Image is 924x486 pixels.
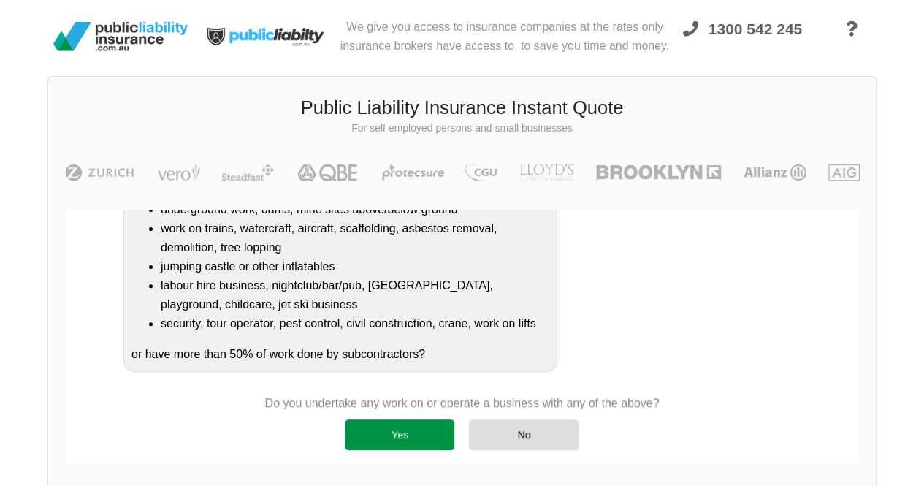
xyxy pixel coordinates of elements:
img: AIG | Public Liability Insurance [822,164,866,181]
img: Protecsure | Public Liability Insurance [376,164,450,181]
div: Yes [345,419,454,450]
span: 1300 542 245 [709,20,802,37]
div: Do you undertake any work on or operate a business that is/has a: or have more than 50% of work d... [123,78,557,372]
img: Brooklyn | Public Liability Insurance [590,164,727,181]
img: Steadfast | Public Liability Insurance [215,164,280,181]
div: No [469,419,579,450]
li: labour hire business, nightclub/bar/pub, [GEOGRAPHIC_DATA], playground, childcare, jet ski business [161,276,549,314]
li: jumping castle or other inflatables [161,257,549,276]
img: Public Liability Insurance Light [194,6,340,67]
li: work on trains, watercraft, aircraft, scaffolding, asbestos removal, demolition, tree lopping [161,219,549,257]
img: Allianz | Public Liability Insurance [736,164,814,181]
img: Public Liability Insurance [47,16,194,57]
div: We give you access to insurance companies at the rates only insurance brokers have access to, to ... [340,6,670,67]
img: LLOYD's | Public Liability Insurance [511,164,581,181]
h3: Public Liability Insurance Instant Quote [59,95,865,121]
img: QBE | Public Liability Insurance [289,164,367,181]
img: Vero | Public Liability Insurance [150,164,207,181]
img: CGU | Public Liability Insurance [459,164,503,181]
img: Zurich | Public Liability Insurance [58,164,141,181]
li: security, tour operator, pest control, civil construction, crane, work on lifts [161,314,549,333]
a: 1300 542 245 [670,12,815,67]
p: For self employed persons and small businesses [59,121,865,136]
p: Do you undertake any work on or operate a business with any of the above? [265,395,660,411]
